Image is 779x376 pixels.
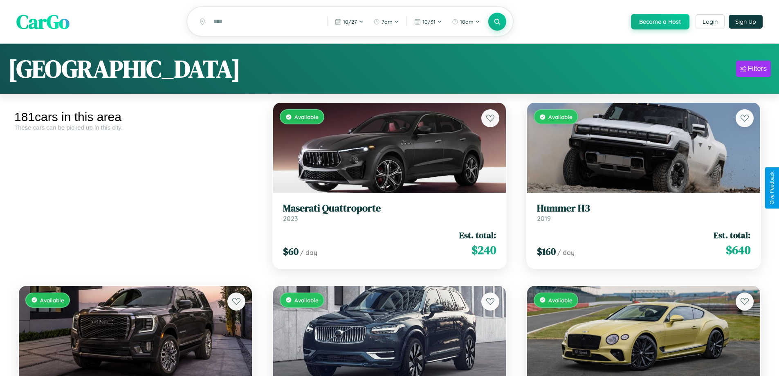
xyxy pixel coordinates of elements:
button: 10am [448,15,484,28]
span: 2023 [283,214,298,223]
div: Give Feedback [769,171,775,205]
a: Maserati Quattroporte2023 [283,203,496,223]
div: Filters [748,65,767,73]
span: $ 60 [283,245,299,258]
span: $ 240 [471,242,496,258]
span: / day [300,248,317,257]
button: 10/27 [331,15,368,28]
span: Available [294,113,319,120]
h3: Maserati Quattroporte [283,203,496,214]
span: Est. total: [459,229,496,241]
span: 10 / 31 [422,18,436,25]
span: 10 / 27 [343,18,357,25]
span: / day [557,248,575,257]
span: Available [40,297,64,304]
span: Est. total: [714,229,750,241]
span: $ 640 [726,242,750,258]
span: $ 160 [537,245,556,258]
span: 7am [382,18,393,25]
h3: Hummer H3 [537,203,750,214]
span: CarGo [16,8,70,35]
h1: [GEOGRAPHIC_DATA] [8,52,240,86]
button: Login [696,14,725,29]
span: Available [294,297,319,304]
div: These cars can be picked up in this city. [14,124,256,131]
button: 7am [369,15,403,28]
button: Filters [736,61,771,77]
button: Become a Host [631,14,689,29]
a: Hummer H32019 [537,203,750,223]
div: 181 cars in this area [14,110,256,124]
span: 2019 [537,214,551,223]
span: 10am [460,18,474,25]
button: 10/31 [410,15,446,28]
button: Sign Up [729,15,763,29]
span: Available [548,113,572,120]
span: Available [548,297,572,304]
